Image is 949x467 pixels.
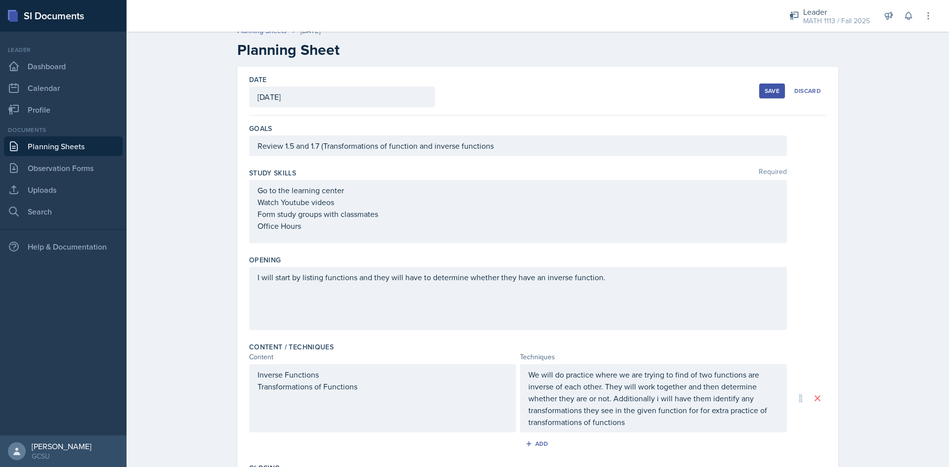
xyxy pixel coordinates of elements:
p: I will start by listing functions and they will have to determine whether they have an inverse fu... [258,271,778,283]
p: Go to the learning center [258,184,778,196]
p: We will do practice where we are trying to find of two functions are inverse of each other. They ... [528,369,778,428]
button: Add [522,436,554,451]
div: Save [765,87,779,95]
button: Discard [789,84,826,98]
a: Observation Forms [4,158,123,178]
div: Leader [4,45,123,54]
label: Content / Techniques [249,342,334,352]
div: Help & Documentation [4,237,123,256]
p: Review 1.5 and 1.7 (Transformations of function and inverse functions [258,140,778,152]
p: Inverse Functions [258,369,508,381]
p: Form study groups with classmates [258,208,778,220]
label: Opening [249,255,281,265]
div: [PERSON_NAME] [32,441,91,451]
div: Content [249,352,516,362]
label: Date [249,75,266,85]
div: Techniques [520,352,787,362]
p: Office Hours [258,220,778,232]
h2: Planning Sheet [237,41,838,59]
label: Goals [249,124,272,133]
a: Calendar [4,78,123,98]
div: Leader [803,6,870,18]
div: Discard [794,87,821,95]
a: Dashboard [4,56,123,76]
a: Uploads [4,180,123,200]
div: GCSU [32,451,91,461]
a: Planning Sheets [4,136,123,156]
span: Required [759,168,787,178]
div: MATH 1113 / Fall 2025 [803,16,870,26]
a: Search [4,202,123,221]
div: Add [527,440,549,448]
a: Profile [4,100,123,120]
label: Study Skills [249,168,296,178]
button: Save [759,84,785,98]
p: Transformations of Functions [258,381,508,392]
div: Documents [4,126,123,134]
p: Watch Youtube videos [258,196,778,208]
